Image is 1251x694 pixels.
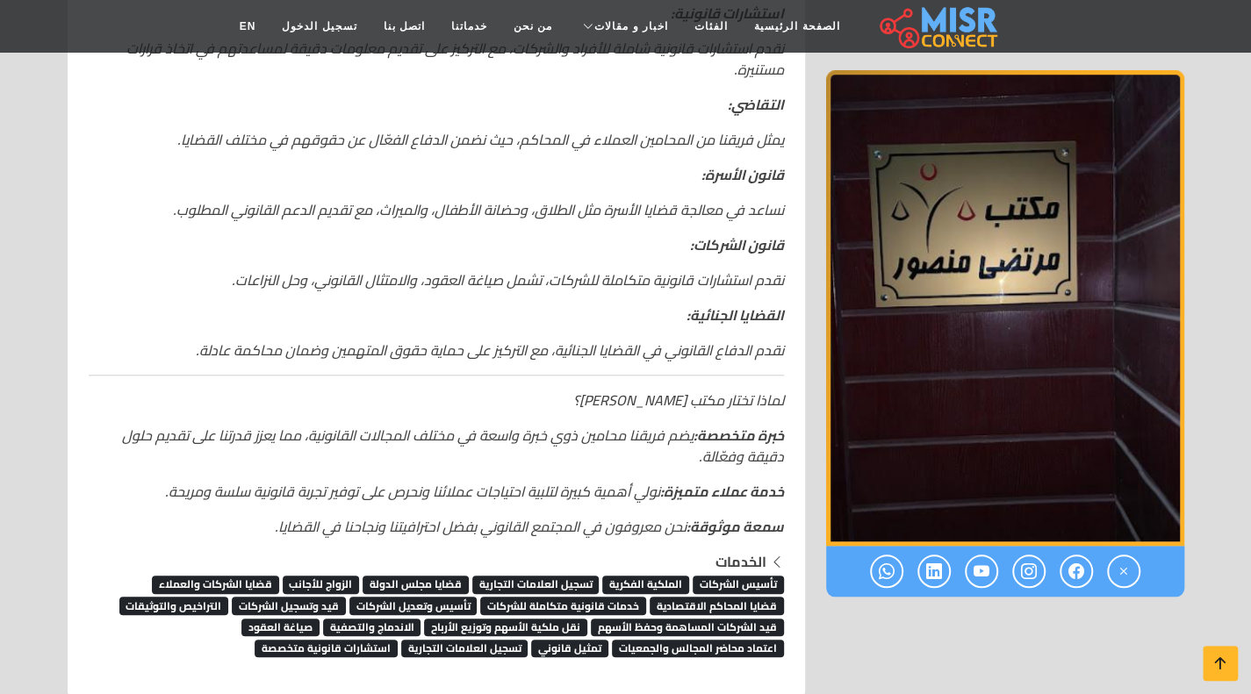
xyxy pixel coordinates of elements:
strong: خبرة متخصصة: [694,422,784,448]
a: الفئات [681,10,741,43]
em: نقدم استشارات قانونية شاملة للأفراد والشركات، مع التركيز على تقديم معلومات دقيقة لمساعدتهم في اتخ... [126,35,784,82]
a: قضايا المحاكم الاقتصادية [650,591,784,618]
a: تسجيل العلامات التجارية [472,569,600,596]
span: تسجيل العلامات التجارية [472,576,600,593]
a: الملكية الفكرية [602,569,689,596]
div: 1 / 1 [826,70,1184,545]
span: قضايا المحاكم الاقتصادية [650,597,784,614]
span: صياغة العقود [241,619,320,636]
a: صياغة العقود [241,612,320,639]
a: EN [226,10,270,43]
a: اتصل بنا [370,10,438,43]
a: خدمات قانونية متكاملة للشركات [480,591,646,618]
a: قضايا الشركات والعملاء [152,569,279,596]
span: تسجيل العلامات التجارية [401,640,528,657]
a: اخبار و مقالات [565,10,681,43]
a: نقل ملكية الأسهم وتوزيع الأرباح [424,612,587,639]
em: نقدم استشارات قانونية متكاملة للشركات، تشمل صياغة العقود، والامتثال القانوني، وحل النزاعات. [232,267,784,293]
strong: قانون الأسرة: [701,161,784,188]
span: الاندماج والتصفية [323,619,421,636]
strong: سمعة موثوقة: [687,513,784,540]
span: قيد وتسجيل الشركات [232,597,346,614]
a: قيد وتسجيل الشركات [232,591,346,618]
img: مكتب مرتضى منصور للمحاماة [826,70,1184,545]
span: الملكية الفكرية [602,576,689,593]
span: اعتماد محاضر المجالس والجمعيات [612,640,784,657]
em: لماذا تختار مكتب [PERSON_NAME]؟ [573,387,784,413]
span: قضايا مجلس الدولة [363,576,469,593]
strong: قانون الشركات: [690,232,784,258]
strong: الخدمات [715,548,766,575]
span: قضايا الشركات والعملاء [152,576,279,593]
span: التراخيص والتوثيقات [119,597,229,614]
span: الزواج للأجانب [283,576,360,593]
a: الزواج للأجانب [283,569,360,596]
img: main.misr_connect [880,4,997,48]
span: اخبار و مقالات [594,18,668,34]
strong: القضايا الجنائية: [687,302,784,328]
a: الاندماج والتصفية [323,612,421,639]
a: استشارات قانونية متخصصة [255,633,398,660]
em: يضم فريقنا محامين ذوي خبرة واسعة في مختلف المجالات القانونية، مما يعزز قدرتنا على تقديم حلول دقيق... [122,422,784,469]
a: تمثيل قانوني [531,633,608,660]
strong: التقاضي: [728,91,784,118]
strong: خدمة عملاء متميزة: [660,478,784,504]
a: التراخيص والتوثيقات [119,591,229,618]
em: نقدم الدفاع القانوني في القضايا الجنائية، مع التركيز على حماية حقوق المتهمين وضمان محاكمة عادلة. [196,337,784,363]
span: خدمات قانونية متكاملة للشركات [480,597,646,614]
em: يمثل فريقنا من المحامين العملاء في المحاكم، حيث نضمن الدفاع الفعّال عن حقوقهم في مختلف القضايا. [177,126,784,153]
span: تمثيل قانوني [531,640,608,657]
a: قضايا مجلس الدولة [363,569,469,596]
span: نقل ملكية الأسهم وتوزيع الأرباح [424,619,587,636]
span: استشارات قانونية متخصصة [255,640,398,657]
em: نساعد في معالجة قضايا الأسرة مثل الطلاق، وحضانة الأطفال، والميراث، مع تقديم الدعم القانوني المطلوب. [173,197,784,223]
em: نحن معروفون في المجتمع القانوني بفضل احترافيتنا ونجاحنا في القضايا. [275,513,784,540]
span: قيد الشركات المساهمة وحفظ الأسهم [591,619,784,636]
a: تسجيل العلامات التجارية [401,633,528,660]
a: تأسيس الشركات [693,569,784,596]
span: تأسيس الشركات [693,576,784,593]
a: اعتماد محاضر المجالس والجمعيات [612,633,784,660]
em: نولي أهمية كبيرة لتلبية احتياجات عملائنا ونحرص على توفير تجربة قانونية سلسة ومريحة. [165,478,784,504]
a: قيد الشركات المساهمة وحفظ الأسهم [591,612,784,639]
a: تأسيس وتعديل الشركات [349,591,478,618]
a: الصفحة الرئيسية [741,10,852,43]
a: من نحن [500,10,565,43]
a: خدماتنا [438,10,500,43]
span: تأسيس وتعديل الشركات [349,597,478,614]
a: تسجيل الدخول [269,10,370,43]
